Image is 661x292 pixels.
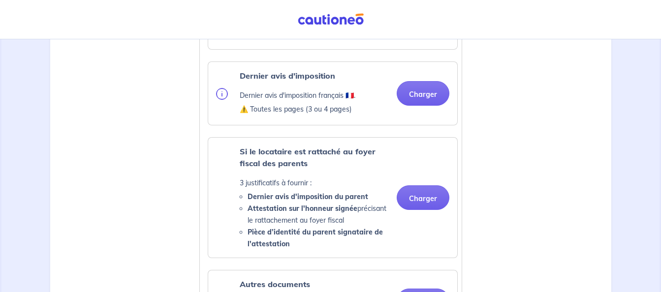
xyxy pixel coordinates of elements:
strong: Attestation sur l'honneur signée [248,204,357,213]
strong: Autres documents [240,279,310,289]
button: Charger [397,81,449,106]
strong: Pièce d’identité du parent signataire de l'attestation [248,228,383,248]
strong: Dernier avis d'imposition du parent [248,192,368,201]
div: categoryName: tax-assessment, userCategory: lessor [208,61,458,125]
li: précisant le rattachement au foyer fiscal [248,203,389,226]
img: info.svg [216,88,228,100]
img: Cautioneo [294,13,368,26]
p: Dernier avis d'imposition français 🇫🇷. [240,89,355,101]
button: Charger [397,185,449,210]
strong: Si le locataire est rattaché au foyer fiscal des parents [240,146,376,168]
p: 3 justificatifs à fournir : [240,177,389,189]
strong: Dernier avis d'imposition [240,71,335,81]
p: ⚠️ Toutes les pages (3 ou 4 pages) [240,103,355,115]
div: categoryName: parental-tax-assessment, userCategory: lessor [208,137,458,258]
